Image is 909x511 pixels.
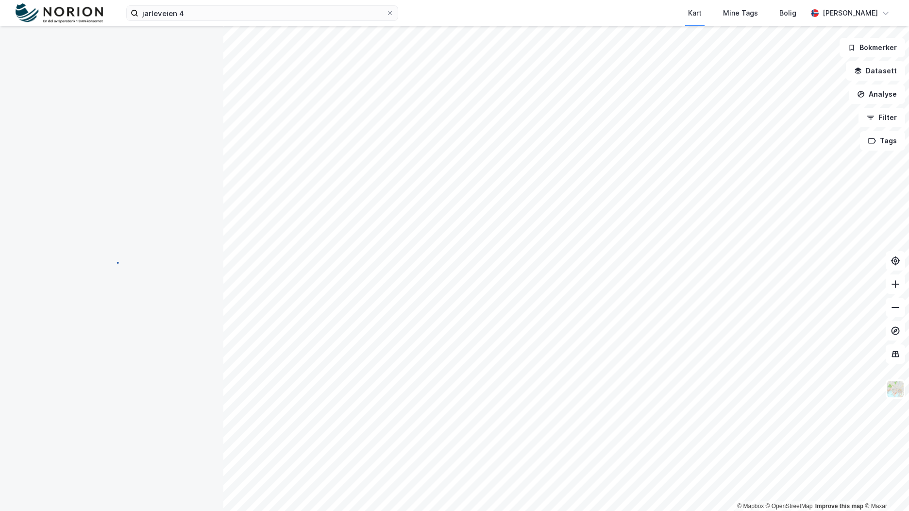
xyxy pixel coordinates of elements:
iframe: Chat Widget [860,464,909,511]
input: Søk på adresse, matrikkel, gårdeiere, leietakere eller personer [138,6,386,20]
div: Kontrollprogram for chat [860,464,909,511]
a: Mapbox [737,503,764,510]
button: Tags [860,131,905,151]
div: Bolig [779,7,796,19]
img: spinner.a6d8c91a73a9ac5275cf975e30b51cfb.svg [104,255,119,271]
a: OpenStreetMap [766,503,813,510]
img: Z [886,380,905,398]
button: Datasett [846,61,905,81]
button: Bokmerker [840,38,905,57]
div: [PERSON_NAME] [823,7,878,19]
div: Mine Tags [723,7,758,19]
button: Analyse [849,85,905,104]
img: norion-logo.80e7a08dc31c2e691866.png [16,3,103,23]
a: Improve this map [815,503,863,510]
div: Kart [688,7,702,19]
button: Filter [858,108,905,127]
